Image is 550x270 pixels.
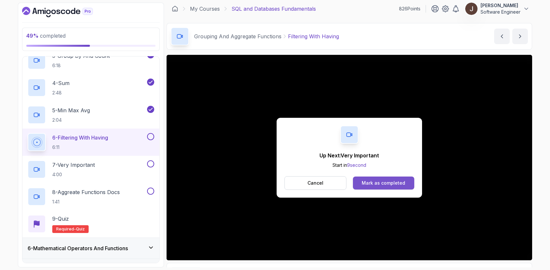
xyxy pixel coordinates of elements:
[28,244,128,252] h3: 6 - Mathematical Operators And Functions
[481,9,520,15] p: Software Engineer
[320,162,379,168] p: Start in
[26,32,39,39] span: 49 %
[231,5,316,13] p: SQL and Databases Fundamentals
[284,176,346,190] button: Cancel
[194,32,281,40] p: Grouping And Aggregate Functions
[288,32,339,40] p: Filtering With Having
[52,106,90,114] p: 5 - Min Max Avg
[28,79,154,97] button: 4-Sum2:48
[52,199,120,205] p: 1:41
[52,62,110,69] p: 6:18
[56,227,76,232] span: Required-
[465,3,478,15] img: user profile image
[167,55,532,260] iframe: 6 - Filtering with HAVING
[28,188,154,206] button: 8-Aggreate Functions Docs1:41
[52,79,69,87] p: 4 - Sum
[26,32,66,39] span: completed
[494,29,510,44] button: previous content
[28,215,154,233] button: 9-QuizRequired-quiz
[22,238,159,259] button: 6-Mathematical Operators And Functions
[52,90,69,96] p: 2:48
[52,144,108,151] p: 6:11
[190,5,220,13] a: My Courses
[52,171,95,178] p: 4:00
[52,161,95,169] p: 7 - Very Important
[52,134,108,141] p: 6 - Filtering With Having
[52,215,69,223] p: 9 - Quiz
[307,180,323,186] p: Cancel
[320,152,379,159] p: Up Next: Very Important
[172,6,178,12] a: Dashboard
[481,2,520,9] p: [PERSON_NAME]
[52,188,120,196] p: 8 - Aggreate Functions Docs
[22,7,108,17] a: Dashboard
[28,106,154,124] button: 5-Min Max Avg2:04
[353,177,414,190] button: Mark as completed
[512,29,528,44] button: next content
[465,2,530,15] button: user profile image[PERSON_NAME]Software Engineer
[28,51,154,69] button: 3-Group By And Count6:18
[347,162,366,168] span: 9 second
[362,180,405,186] div: Mark as completed
[28,160,154,178] button: 7-Very Important4:00
[76,227,85,232] span: quiz
[399,6,420,12] p: 826 Points
[52,117,90,123] p: 2:04
[28,133,154,151] button: 6-Filtering With Having6:11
